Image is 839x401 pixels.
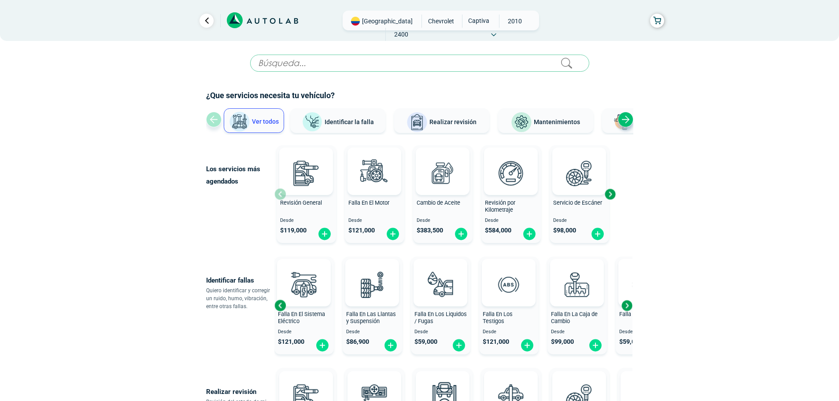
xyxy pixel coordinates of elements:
[462,15,494,27] span: CAPTIVA
[427,261,454,287] img: AD0BCuuxAAAAAElFTkSuQmCC
[429,149,456,176] img: AD0BCuuxAAAAAElFTkSuQmCC
[591,227,605,241] img: fi_plus-circle2.svg
[618,112,633,127] div: Next slide
[293,149,319,176] img: AD0BCuuxAAAAAElFTkSuQmCC
[346,329,399,335] span: Desde
[361,149,388,176] img: AD0BCuuxAAAAAElFTkSuQmCC
[553,199,602,206] span: Servicio de Escáner
[278,311,325,325] span: Falla En El Sistema Eléctrico
[345,145,404,243] button: Falla En El Motor Desde $121,000
[394,108,489,133] button: Realizar revisión
[566,149,592,176] img: AD0BCuuxAAAAAElFTkSuQmCC
[384,338,398,352] img: fi_plus-circle2.svg
[425,15,457,28] span: CHEVROLET
[302,112,323,132] img: Identificar la falla
[603,188,617,201] div: Next slide
[483,311,513,325] span: Falla En Los Testigos
[454,227,468,241] img: fi_plus-circle2.svg
[414,338,437,346] span: $ 59,000
[280,199,322,206] span: Revisión General
[485,227,511,234] span: $ 584,000
[619,338,642,346] span: $ 59,000
[423,154,462,192] img: cambio_de_aceite-v3.svg
[278,329,330,335] span: Desde
[498,108,593,133] button: Mantenimientos
[280,218,333,224] span: Desde
[206,386,274,398] p: Realizar revisión
[348,227,375,234] span: $ 121,000
[285,265,323,304] img: diagnostic_bombilla-v3.svg
[483,329,535,335] span: Desde
[343,257,402,354] button: Falla En Las Llantas y Suspensión Desde $86,900
[495,261,522,287] img: AD0BCuuxAAAAAElFTkSuQmCC
[558,265,596,304] img: diagnostic_caja-de-cambios-v3.svg
[250,55,589,72] input: Búsqueda...
[511,112,532,133] img: Mantenimientos
[520,338,534,352] img: fi_plus-circle2.svg
[499,15,531,28] span: 2010
[346,338,369,346] span: $ 86,900
[588,338,602,352] img: fi_plus-circle2.svg
[206,287,274,310] p: Quiero identificar y corregir un ruido, humo, vibración, entre otras fallas.
[619,329,672,335] span: Desde
[229,111,250,132] img: Ver todos
[407,112,428,133] img: Realizar revisión
[522,227,536,241] img: fi_plus-circle2.svg
[626,265,665,304] img: diagnostic_disco-de-freno-v3.svg
[274,299,287,312] div: Previous slide
[551,329,603,335] span: Desde
[206,90,633,101] h2: ¿Que servicios necesita tu vehículo?
[359,261,385,287] img: AD0BCuuxAAAAAElFTkSuQmCC
[325,118,374,125] span: Identificar la falla
[417,199,460,206] span: Cambio de Aceite
[564,261,590,287] img: AD0BCuuxAAAAAElFTkSuQmCC
[551,311,598,325] span: Falla En La Caja de Cambio
[481,145,541,243] button: Revisión por Kilometraje Desde $584,000
[632,261,658,287] img: AD0BCuuxAAAAAElFTkSuQmCC
[492,154,530,192] img: revision_por_kilometraje-v3.svg
[362,17,413,26] span: [GEOGRAPHIC_DATA]
[348,218,401,224] span: Desde
[452,338,466,352] img: fi_plus-circle2.svg
[318,227,332,241] img: fi_plus-circle2.svg
[411,257,470,354] button: Falla En Los Liquidos / Fugas Desde $59,000
[280,227,307,234] span: $ 119,000
[417,218,469,224] span: Desde
[386,28,417,41] span: 2400
[498,373,524,399] img: AD0BCuuxAAAAAElFTkSuQmCC
[534,118,580,125] span: Mantenimientos
[278,338,304,346] span: $ 121,000
[348,199,389,206] span: Falla En El Motor
[224,108,284,133] button: Ver todos
[429,118,477,125] span: Realizar revisión
[611,112,632,133] img: Latonería y Pintura
[417,227,443,234] span: $ 383,500
[414,329,467,335] span: Desde
[287,154,325,192] img: revision_general-v3.svg
[252,118,279,125] span: Ver todos
[291,261,317,287] img: AD0BCuuxAAAAAElFTkSuQmCC
[485,218,537,224] span: Desde
[414,311,467,325] span: Falla En Los Liquidos / Fugas
[355,154,394,192] img: diagnostic_engine-v3.svg
[413,145,473,243] button: Cambio de Aceite Desde $383,500
[483,338,509,346] span: $ 121,000
[290,108,385,133] button: Identificar la falla
[206,163,274,188] p: Los servicios más agendados
[361,373,388,399] img: AD0BCuuxAAAAAElFTkSuQmCC
[553,218,606,224] span: Desde
[274,257,334,354] button: Falla En El Sistema Eléctrico Desde $121,000
[485,199,515,213] span: Revisión por Kilometraje
[421,265,460,304] img: diagnostic_gota-de-sangre-v3.svg
[479,257,539,354] button: Falla En Los Testigos Desde $121,000
[429,373,456,399] img: AD0BCuuxAAAAAElFTkSuQmCC
[346,311,396,325] span: Falla En Las Llantas y Suspensión
[566,373,592,399] img: AD0BCuuxAAAAAElFTkSuQmCC
[386,227,400,241] img: fi_plus-circle2.svg
[353,265,392,304] img: diagnostic_suspension-v3.svg
[200,14,214,28] a: Ir al paso anterior
[277,145,336,243] button: Revisión General Desde $119,000
[206,274,274,287] p: Identificar fallas
[620,299,633,312] div: Next slide
[489,265,528,304] img: diagnostic_diagnostic_abs-v3.svg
